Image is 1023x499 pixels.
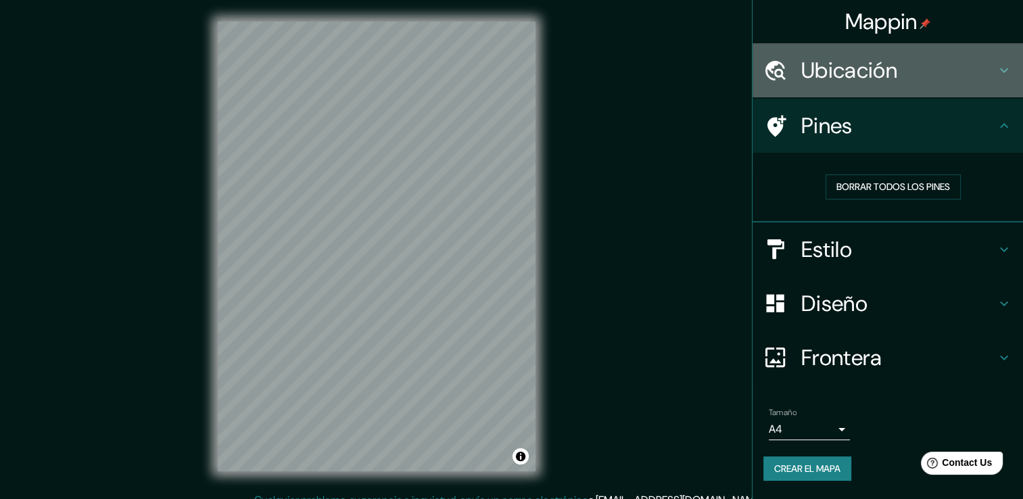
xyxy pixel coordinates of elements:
[769,406,796,418] label: Tamaño
[513,448,529,465] button: Alternar atribución
[753,99,1023,153] div: Pines
[753,277,1023,331] div: Diseño
[774,460,840,477] font: Crear el mapa
[826,174,961,199] button: Borrar todos los pines
[920,18,930,29] img: pin-icon.png
[836,179,950,195] font: Borrar todos los pines
[769,419,850,440] div: A4
[801,290,996,317] h4: Diseño
[801,112,996,139] h4: Pines
[753,331,1023,385] div: Frontera
[753,222,1023,277] div: Estilo
[753,43,1023,97] div: Ubicación
[801,344,996,371] h4: Frontera
[801,57,996,84] h4: Ubicación
[763,456,851,481] button: Crear el mapa
[218,22,536,471] canvas: Mapa
[801,236,996,263] h4: Estilo
[903,446,1008,484] iframe: Help widget launcher
[845,7,918,36] font: Mappin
